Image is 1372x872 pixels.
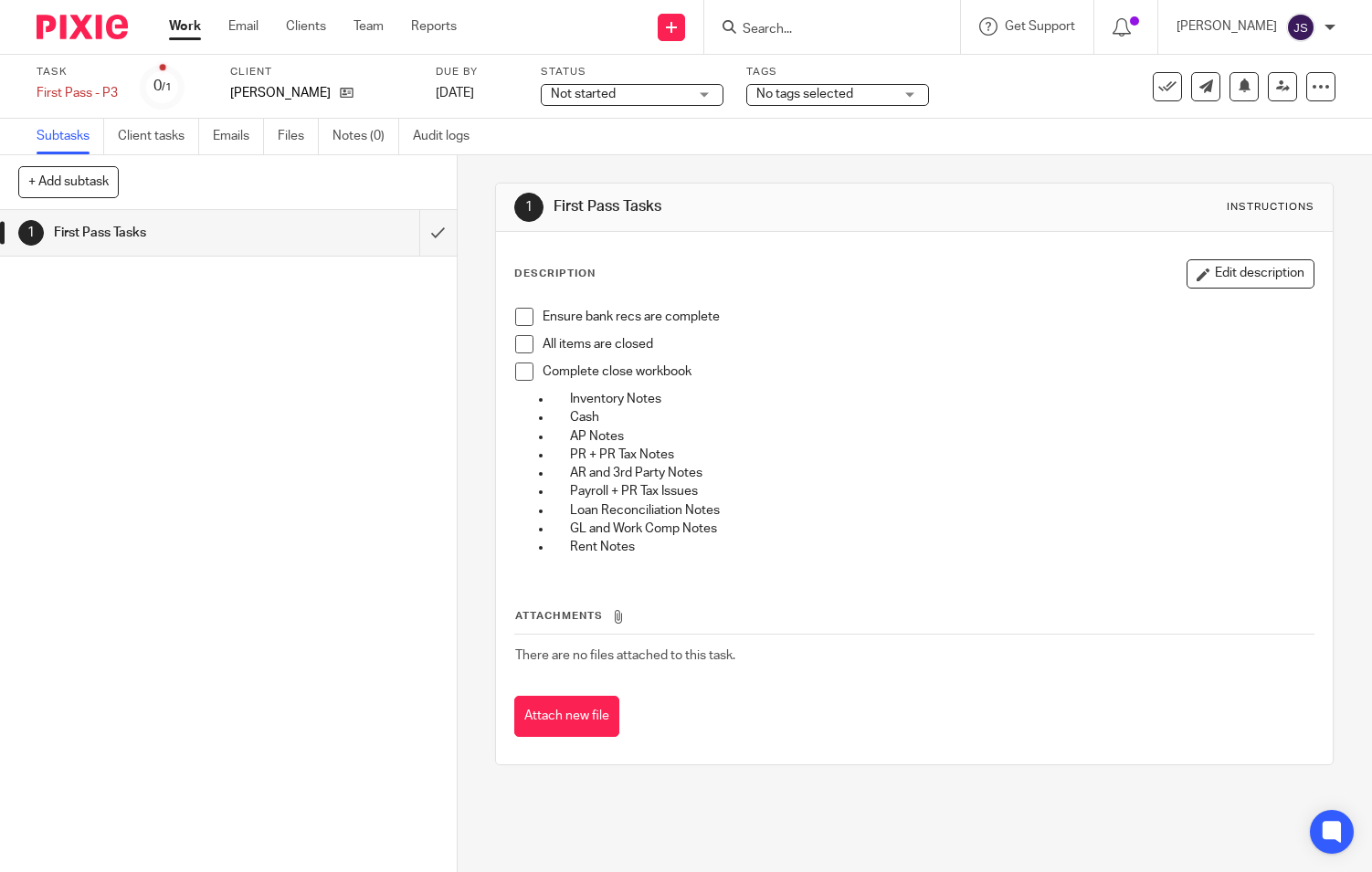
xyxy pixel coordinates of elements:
[354,17,384,36] a: Team
[230,84,331,102] p: [PERSON_NAME]
[37,84,118,102] div: First Pass - P3
[515,611,603,621] span: Attachments
[169,17,201,36] a: Work
[551,88,616,100] span: Not started
[213,119,264,154] a: Emails
[18,220,44,246] div: 1
[413,119,483,154] a: Audit logs
[515,649,735,662] span: There are no files attached to this task.
[543,308,1314,326] p: Ensure bank recs are complete
[570,390,1314,408] p: Inventory Notes
[1227,200,1314,215] div: Instructions
[1005,20,1075,33] span: Get Support
[37,119,104,154] a: Subtasks
[570,408,1314,426] p: Cash
[514,696,619,737] button: Attach new file
[570,482,1314,500] p: Payroll + PR Tax Issues
[570,538,1314,556] p: Rent Notes
[570,464,1314,482] p: AR and 3rd Party Notes
[153,76,172,97] div: 0
[436,65,518,79] label: Due by
[756,88,853,100] span: No tags selected
[570,427,1314,446] p: AP Notes
[332,119,399,154] a: Notes (0)
[1286,13,1315,42] img: svg%3E
[543,335,1314,353] p: All items are closed
[570,520,1314,538] p: GL and Work Comp Notes
[228,17,259,36] a: Email
[554,197,954,216] h1: First Pass Tasks
[286,17,326,36] a: Clients
[54,219,285,247] h1: First Pass Tasks
[746,65,929,79] label: Tags
[18,166,119,197] button: + Add subtask
[570,446,1314,464] p: PR + PR Tax Notes
[570,501,1314,520] p: Loan Reconciliation Notes
[118,119,199,154] a: Client tasks
[37,65,118,79] label: Task
[162,82,172,92] small: /1
[514,267,596,281] p: Description
[411,17,457,36] a: Reports
[1187,259,1314,289] button: Edit description
[541,65,723,79] label: Status
[514,193,544,222] div: 1
[1177,17,1277,36] p: [PERSON_NAME]
[543,362,1314,381] p: Complete close workbook
[278,119,319,154] a: Files
[741,22,905,38] input: Search
[436,87,474,100] span: [DATE]
[230,65,413,79] label: Client
[37,15,128,39] img: Pixie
